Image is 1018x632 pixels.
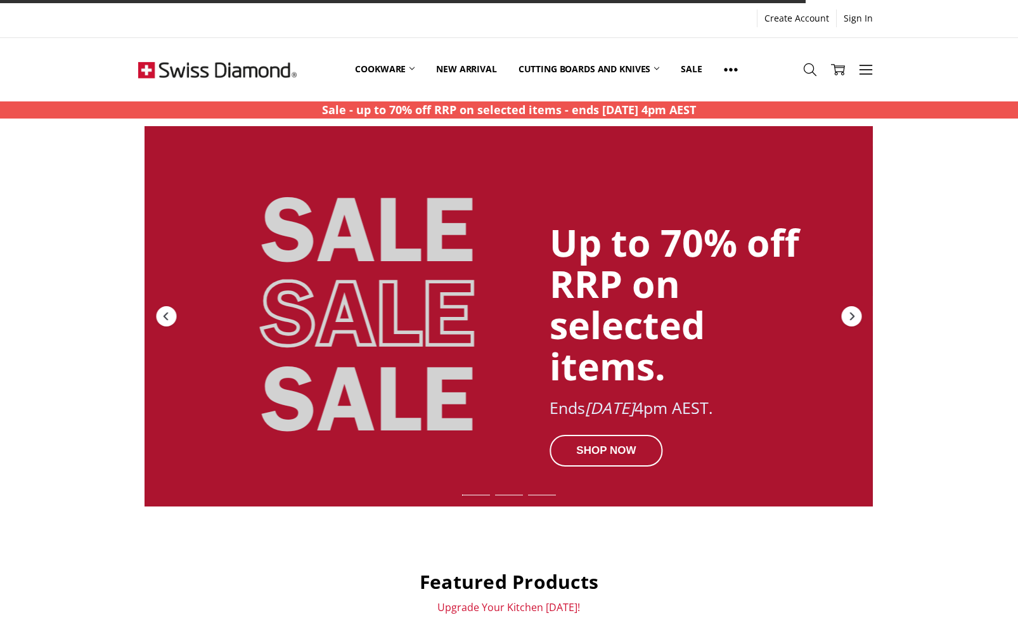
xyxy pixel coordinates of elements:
[425,41,507,98] a: New arrival
[550,222,806,387] div: Up to 70% off RRP on selected items.
[145,126,873,506] a: Redirect to https://swissdiamond.com.au/cookware/shop-by-collection/premium-steel-dlx/
[508,41,671,98] a: Cutting boards and knives
[550,399,806,417] div: Ends 4pm AEST.
[550,434,663,466] div: SHOP NOW
[155,305,177,328] div: Previous
[138,601,880,614] p: Upgrade Your Kitchen [DATE]!
[670,41,712,98] a: Sale
[837,10,880,27] a: Sign In
[757,10,836,27] a: Create Account
[138,570,880,594] h2: Featured Products
[460,487,493,503] div: Slide 1 of 7
[525,487,558,503] div: Slide 3 of 7
[493,487,525,503] div: Slide 2 of 7
[138,38,297,101] img: Free Shipping On Every Order
[322,102,696,117] strong: Sale - up to 70% off RRP on selected items - ends [DATE] 4pm AEST
[344,41,425,98] a: Cookware
[840,305,863,328] div: Next
[713,41,749,98] a: Show All
[585,397,635,418] em: [DATE]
